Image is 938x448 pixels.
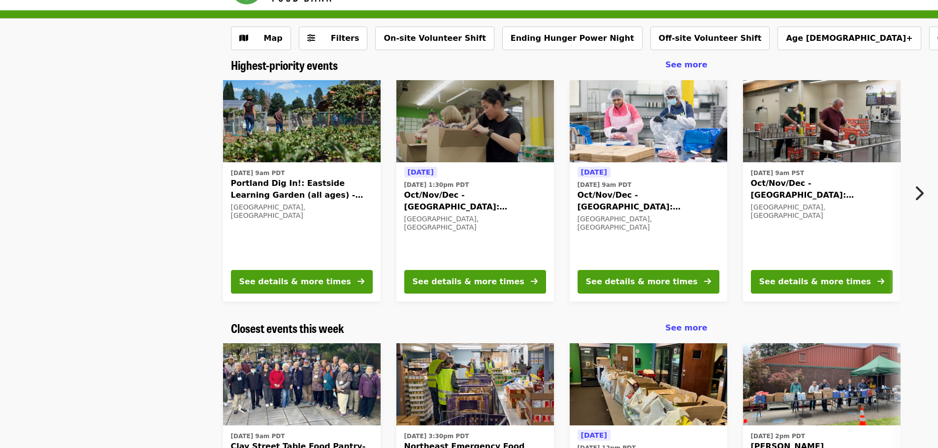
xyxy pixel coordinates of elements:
time: [DATE] 3:30pm PDT [404,432,469,441]
div: See details & more times [413,276,524,288]
a: Closest events this week [231,321,344,335]
img: Clay Street Table Food Pantry- Free Food Market organized by Oregon Food Bank [223,343,381,426]
button: Ending Hunger Power Night [502,27,643,50]
img: Northeast Emergency Food Program - Partner Agency Support organized by Oregon Food Bank [396,343,554,426]
img: Oct/Nov/Dec - Portland: Repack/Sort (age 8+) organized by Oregon Food Bank [396,80,554,163]
time: [DATE] 2pm PDT [751,432,805,441]
span: Filters [331,33,359,43]
i: chevron-right icon [914,184,924,203]
button: See details & more times [578,270,719,294]
a: Highest-priority events [231,58,338,72]
time: [DATE] 9am PDT [231,169,285,178]
button: Off-site Volunteer Shift [650,27,770,50]
a: See details for "Oct/Nov/Dec - Portland: Repack/Sort (age 16+)" [743,80,901,301]
button: See details & more times [404,270,546,294]
a: See more [665,322,707,334]
div: [GEOGRAPHIC_DATA], [GEOGRAPHIC_DATA] [404,215,546,232]
i: arrow-right icon [531,277,538,286]
button: Age [DEMOGRAPHIC_DATA]+ [777,27,921,50]
img: Oct/Nov/Dec - Beaverton: Repack/Sort (age 10+) organized by Oregon Food Bank [570,80,727,163]
div: [GEOGRAPHIC_DATA], [GEOGRAPHIC_DATA] [231,203,373,220]
div: Closest events this week [223,321,715,335]
i: sliders-h icon [307,33,315,43]
span: Map [264,33,283,43]
button: See details & more times [751,270,893,294]
img: Portland Open Bible - Partner Agency Support (16+) organized by Oregon Food Bank [570,343,727,426]
span: Oct/Nov/Dec - [GEOGRAPHIC_DATA]: Repack/Sort (age [DEMOGRAPHIC_DATA]+) [751,178,893,201]
time: [DATE] 9am PDT [231,432,285,441]
span: See more [665,60,707,69]
span: Oct/Nov/Dec - [GEOGRAPHIC_DATA]: Repack/Sort (age [DEMOGRAPHIC_DATA]+) [404,189,546,213]
a: See details for "Portland Dig In!: Eastside Learning Garden (all ages) - Aug/Sept/Oct" [223,80,381,301]
span: [DATE] [581,431,607,439]
div: [GEOGRAPHIC_DATA], [GEOGRAPHIC_DATA] [578,215,719,232]
time: [DATE] 9am PDT [578,180,632,189]
button: Next item [906,179,938,207]
i: arrow-right icon [357,277,364,286]
button: See details & more times [231,270,373,294]
button: On-site Volunteer Shift [375,27,494,50]
i: arrow-right icon [704,277,711,286]
a: See details for "Oct/Nov/Dec - Portland: Repack/Sort (age 8+)" [396,80,554,301]
span: [DATE] [408,168,434,176]
i: arrow-right icon [877,277,884,286]
time: [DATE] 1:30pm PDT [404,180,469,189]
img: Portland Dig In!: Eastside Learning Garden (all ages) - Aug/Sept/Oct organized by Oregon Food Bank [223,80,381,163]
span: Portland Dig In!: Eastside Learning Garden (all ages) - Aug/Sept/Oct [231,178,373,201]
span: Closest events this week [231,319,344,336]
button: Show map view [231,27,291,50]
div: See details & more times [239,276,351,288]
i: map icon [239,33,248,43]
span: See more [665,323,707,332]
span: Oct/Nov/Dec - [GEOGRAPHIC_DATA]: Repack/Sort (age [DEMOGRAPHIC_DATA]+) [578,189,719,213]
div: See details & more times [759,276,871,288]
img: Oct/Nov/Dec - Portland: Repack/Sort (age 16+) organized by Oregon Food Bank [743,80,901,163]
div: See details & more times [586,276,698,288]
a: See more [665,59,707,71]
button: Filters (0 selected) [299,27,368,50]
time: [DATE] 9am PST [751,169,805,178]
span: Highest-priority events [231,56,338,73]
img: Kelly Elementary School Food Pantry - Partner Agency Support organized by Oregon Food Bank [743,343,901,426]
div: Highest-priority events [223,58,715,72]
span: [DATE] [581,168,607,176]
a: See details for "Oct/Nov/Dec - Beaverton: Repack/Sort (age 10+)" [570,80,727,301]
div: [GEOGRAPHIC_DATA], [GEOGRAPHIC_DATA] [751,203,893,220]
